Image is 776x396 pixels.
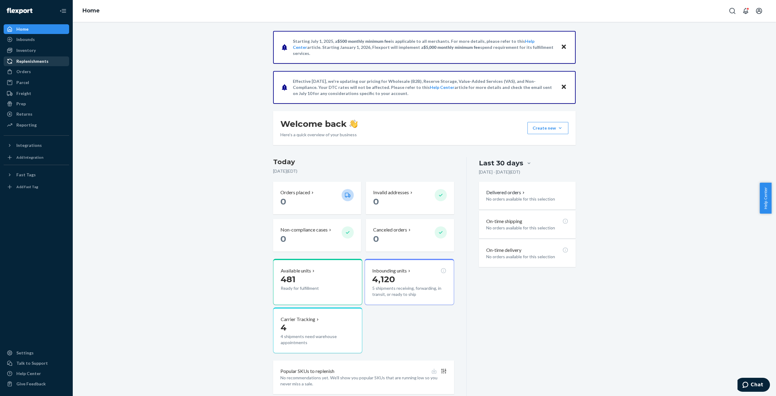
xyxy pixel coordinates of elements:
[486,247,521,254] p: On-time delivery
[366,219,454,252] button: Canceled orders 0
[280,189,310,196] p: Orders placed
[16,184,38,189] div: Add Fast Tag
[486,225,568,231] p: No orders available for this selection
[16,350,34,356] div: Settings
[16,36,35,42] div: Inbounds
[486,218,522,225] p: On-time shipping
[281,274,296,284] span: 481
[16,69,31,75] div: Orders
[366,182,454,214] button: Invalid addresses 0
[373,196,379,207] span: 0
[479,158,523,168] div: Last 30 days
[280,226,328,233] p: Non-compliance cases
[4,89,69,98] a: Freight
[4,78,69,87] a: Parcel
[527,122,568,134] button: Create new
[4,46,69,55] a: Inventory
[753,5,765,17] button: Open account menu
[16,381,46,387] div: Give Feedback
[4,140,69,150] button: Integrations
[760,183,771,214] button: Help Center
[16,90,31,96] div: Freight
[7,8,32,14] img: Flexport logo
[16,26,28,32] div: Home
[4,24,69,34] a: Home
[16,360,48,366] div: Talk to Support
[16,155,43,160] div: Add Integration
[4,35,69,44] a: Inbounds
[273,219,361,252] button: Non-compliance cases 0
[280,234,286,244] span: 0
[273,182,361,214] button: Orders placed 0
[4,358,69,368] button: Talk to Support
[479,169,520,175] p: [DATE] - [DATE] ( EDT )
[16,80,29,86] div: Parcel
[280,118,358,129] h1: Welcome back
[337,39,391,44] span: $500 monthly minimum fee
[293,38,555,56] p: Starting July 1, 2025, a is applicable to all merchants. For more details, please refer to this a...
[82,7,100,14] a: Home
[4,182,69,192] a: Add Fast Tag
[281,267,311,274] p: Available units
[273,259,362,305] button: Available units481Ready for fulfillment
[373,234,379,244] span: 0
[281,333,355,346] p: 4 shipments need warehouse appointments
[486,189,526,196] button: Delivered orders
[372,267,407,274] p: Inbounding units
[373,189,409,196] p: Invalid addresses
[372,274,395,284] span: 4,120
[486,196,568,202] p: No orders available for this selection
[4,379,69,389] button: Give Feedback
[16,172,36,178] div: Fast Tags
[4,56,69,66] a: Replenishments
[280,132,358,138] p: Here’s a quick overview of your business
[293,78,555,96] p: Effective [DATE], we're updating our pricing for Wholesale (B2B), Reserve Storage, Value-Added Se...
[273,168,454,174] p: [DATE] ( EDT )
[78,2,105,20] ol: breadcrumbs
[4,109,69,119] a: Returns
[4,369,69,378] a: Help Center
[4,348,69,358] a: Settings
[273,157,454,167] h3: Today
[4,153,69,162] a: Add Integration
[740,5,752,17] button: Open notifications
[280,368,334,375] p: Popular SKUs to replenish
[430,85,454,90] a: Help Center
[16,101,26,107] div: Prep
[423,45,480,50] span: $5,000 monthly minimum fee
[372,285,446,297] p: 5 shipments receiving, forwarding, in transit, or ready to ship
[4,170,69,180] button: Fast Tags
[16,47,36,53] div: Inventory
[4,67,69,76] a: Orders
[280,375,447,387] p: No recommendations yet. We’ll show you popular SKUs that are running low so you never miss a sale.
[4,120,69,130] a: Reporting
[4,99,69,109] a: Prep
[16,122,37,128] div: Reporting
[486,254,568,260] p: No orders available for this selection
[560,83,568,92] button: Close
[349,120,358,128] img: hand-wave emoji
[16,142,42,148] div: Integrations
[57,5,69,17] button: Close Navigation
[273,307,362,354] button: Carrier Tracking44 shipments need warehouse appointments
[738,378,770,393] iframe: Opens a widget where you can chat to one of our agents
[373,226,407,233] p: Canceled orders
[16,371,41,377] div: Help Center
[560,43,568,52] button: Close
[16,58,48,64] div: Replenishments
[365,259,454,305] button: Inbounding units4,1205 shipments receiving, forwarding, in transit, or ready to ship
[281,322,286,333] span: 4
[280,196,286,207] span: 0
[281,316,315,323] p: Carrier Tracking
[16,111,32,117] div: Returns
[726,5,738,17] button: Open Search Box
[281,285,337,291] p: Ready for fulfillment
